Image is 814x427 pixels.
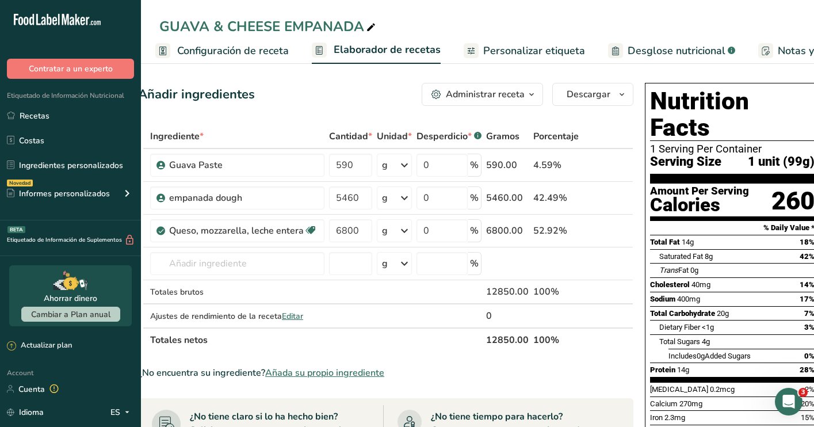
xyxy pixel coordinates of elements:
[7,402,44,422] a: Idioma
[44,292,97,304] div: Ahorrar dinero
[150,310,324,322] div: Ajustes de rendimiento de la receta
[329,129,372,143] span: Cantidad
[382,224,388,238] div: g
[446,87,525,101] div: Administrar receta
[7,188,110,200] div: Informes personalizados
[531,327,581,352] th: 100%
[169,224,304,238] div: Queso, mozzarella, leche entera
[486,309,529,323] div: 0
[312,37,441,64] a: Elaborador de recetas
[682,238,694,246] span: 14g
[377,129,412,143] span: Unidad
[702,323,714,331] span: <1g
[533,129,579,143] span: Porcentaje
[169,191,313,205] div: empanada dough
[282,311,303,322] span: Editar
[148,327,484,352] th: Totales netos
[650,280,690,289] span: Cholesterol
[486,224,529,238] div: 6800.00
[138,85,255,104] div: Añadir ingredientes
[150,129,204,143] span: Ingrediente
[677,295,700,303] span: 400mg
[31,309,110,320] span: Cambiar a Plan anual
[382,158,388,172] div: g
[710,385,735,394] span: 0.2mcg
[697,352,705,360] span: 0g
[659,266,678,274] i: Trans
[7,180,33,186] div: Novedad
[798,388,808,397] span: 3
[677,365,689,374] span: 14g
[533,285,579,299] div: 100%
[21,307,120,322] button: Cambiar a Plan anual
[138,366,633,380] div: ¿No encuentra su ingrediente?
[486,158,529,172] div: 590.00
[659,266,689,274] span: Fat
[668,352,751,360] span: Includes Added Sugars
[486,285,529,299] div: 12850.00
[382,191,388,205] div: g
[702,337,710,346] span: 4g
[7,226,25,233] div: BETA
[533,224,579,238] div: 52.92%
[552,83,633,106] button: Descargar
[533,158,579,172] div: 4.59%
[486,129,519,143] span: Gramos
[690,266,698,274] span: 0g
[650,197,749,213] div: Calories
[155,38,289,64] a: Configuración de receta
[650,238,680,246] span: Total Fat
[382,257,388,270] div: g
[567,87,610,101] span: Descargar
[650,186,749,197] div: Amount Per Serving
[484,327,531,352] th: 12850.00
[110,405,134,419] div: ES
[464,38,585,64] a: Personalizar etiqueta
[416,129,481,143] div: Desperdicio
[150,286,324,298] div: Totales brutos
[664,413,685,422] span: 2.3mg
[7,340,72,352] div: Actualizar plan
[691,280,710,289] span: 40mg
[422,83,543,106] button: Administrar receta
[650,365,675,374] span: Protein
[334,42,441,58] span: Elaborador de recetas
[650,309,715,318] span: Total Carbohydrate
[608,38,735,64] a: Desglose nutricional
[628,43,725,59] span: Desglose nutricional
[533,191,579,205] div: 42.49%
[483,43,585,59] span: Personalizar etiqueta
[659,252,703,261] span: Saturated Fat
[150,252,324,275] input: Añadir ingrediente
[679,399,702,408] span: 270mg
[177,43,289,59] span: Configuración de receta
[650,155,721,169] span: Serving Size
[7,59,134,79] button: Contratar a un experto
[486,191,529,205] div: 5460.00
[775,388,802,415] iframe: Intercom live chat
[717,309,729,318] span: 20g
[159,16,378,37] div: GUAVA & CHEESE EMPANADA
[650,295,675,303] span: Sodium
[650,399,678,408] span: Calcium
[265,366,384,380] span: Añada su propio ingrediente
[659,323,700,331] span: Dietary Fiber
[169,158,313,172] div: Guava Paste
[705,252,713,261] span: 8g
[650,413,663,422] span: Iron
[659,337,700,346] span: Total Sugars
[650,385,708,394] span: [MEDICAL_DATA]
